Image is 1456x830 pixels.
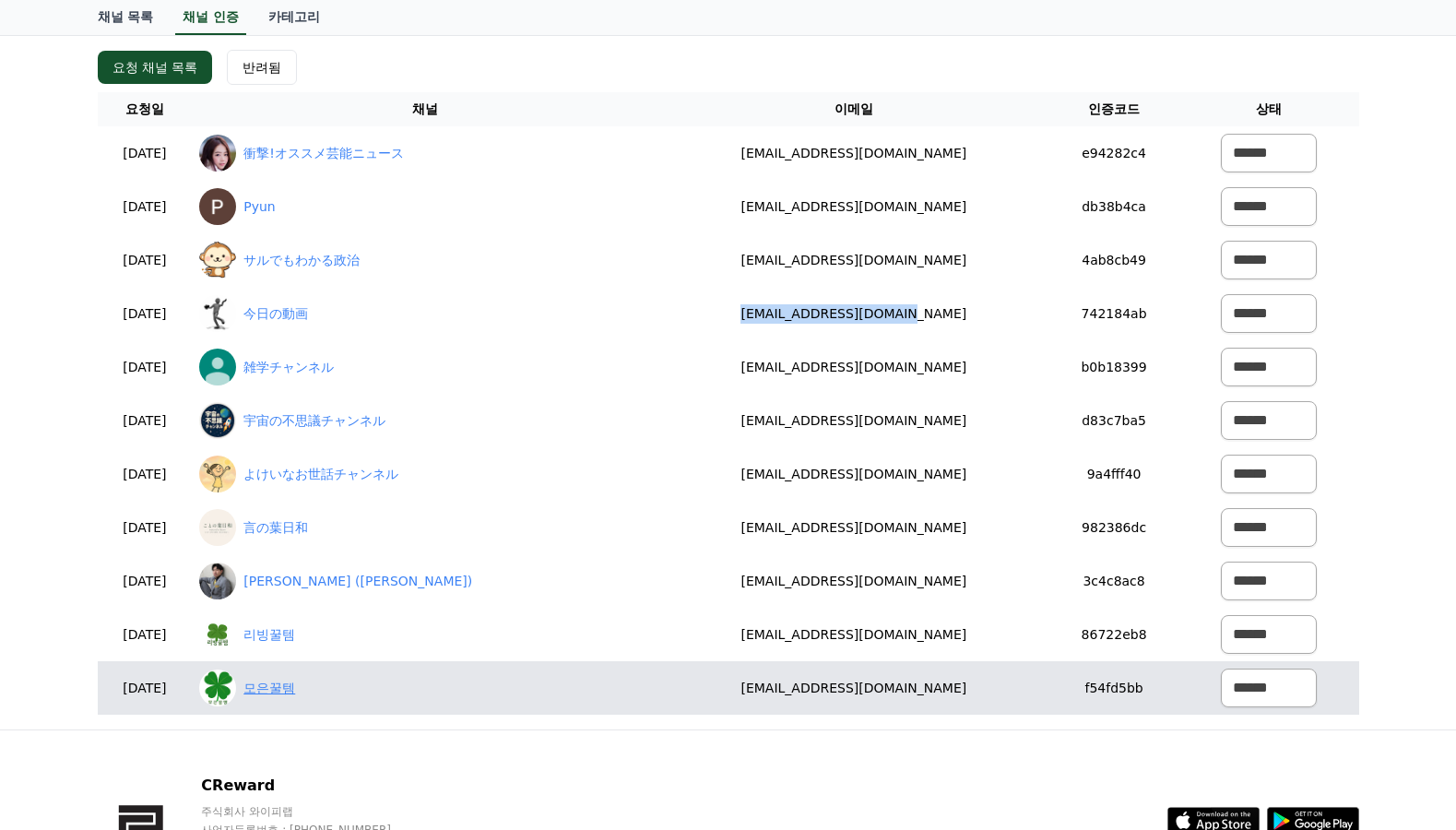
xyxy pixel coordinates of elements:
a: 言の葉日和 [243,518,308,538]
th: 인증코드 [1048,92,1178,126]
p: [DATE] [105,518,185,538]
a: [PERSON_NAME] ([PERSON_NAME]) [243,572,472,591]
a: Messages [122,585,238,631]
a: Settings [238,585,354,631]
img: 리빙꿀템 [199,616,236,653]
th: 요청일 [98,92,193,126]
img: 喜助 (Kisuke) [199,563,236,599]
th: 상태 [1179,92,1359,126]
th: 채널 [192,92,658,126]
button: 요청 채널 목록 [98,51,213,84]
td: f54fd5bb [1048,661,1178,715]
td: db38b4ca [1048,180,1178,233]
td: 4ab8cb49 [1048,233,1178,287]
a: 今日の動画 [243,304,308,324]
td: 9a4fff40 [1048,447,1178,501]
div: 요청 채널 목록 [112,58,198,77]
a: 모은꿀템 [243,679,295,698]
button: 반려됨 [227,50,297,85]
p: 주식회사 와이피랩 [201,804,525,819]
a: サルでもわかる政治 [243,251,360,270]
img: Pyun [199,188,236,225]
td: [EMAIL_ADDRESS][DOMAIN_NAME] [658,287,1048,340]
a: よけいなお世話チャンネル [243,465,398,484]
p: [DATE] [105,251,185,270]
p: [DATE] [105,625,185,645]
p: [DATE] [105,572,185,591]
p: [DATE] [105,679,185,698]
td: [EMAIL_ADDRESS][DOMAIN_NAME] [658,340,1048,394]
a: Home [6,585,122,631]
img: 言の葉日和 [199,509,236,546]
a: 衝撃!オススメ芸能ニュース [243,144,404,163]
td: [EMAIL_ADDRESS][DOMAIN_NAME] [658,608,1048,661]
span: Settings [273,612,318,627]
td: 86722eb8 [1048,608,1178,661]
p: CReward [201,775,525,797]
td: 742184ab [1048,287,1178,340]
p: [DATE] [105,197,185,217]
img: 衝撃!オススメ芸能ニュース [199,135,236,172]
p: [DATE] [105,358,185,377]
td: [EMAIL_ADDRESS][DOMAIN_NAME] [658,554,1048,608]
td: d83c7ba5 [1048,394,1178,447]
td: [EMAIL_ADDRESS][DOMAIN_NAME] [658,447,1048,501]
p: [DATE] [105,304,185,324]
th: 이메일 [658,92,1048,126]
img: 모은꿀템 [199,670,236,706]
td: 3c4c8ac8 [1048,554,1178,608]
a: 宇宙の不思議チャンネル [243,411,385,431]
a: Pyun [243,197,275,217]
td: [EMAIL_ADDRESS][DOMAIN_NAME] [658,661,1048,715]
a: 리빙꿀템 [243,625,295,645]
p: [DATE] [105,411,185,431]
img: 雑学チャンネル [199,349,236,385]
div: 반려됨 [243,58,281,77]
img: 宇宙の不思議チャンネル [199,402,236,439]
img: サルでもわかる政治 [199,242,236,279]
span: Messages [153,613,207,628]
td: [EMAIL_ADDRESS][DOMAIN_NAME] [658,126,1048,180]
td: [EMAIL_ADDRESS][DOMAIN_NAME] [658,180,1048,233]
td: [EMAIL_ADDRESS][DOMAIN_NAME] [658,394,1048,447]
p: [DATE] [105,465,185,484]
a: 雑学チャンネル [243,358,334,377]
span: Home [47,612,79,627]
img: 今日の動画 [199,295,236,332]
td: e94282c4 [1048,126,1178,180]
td: [EMAIL_ADDRESS][DOMAIN_NAME] [658,501,1048,554]
td: [EMAIL_ADDRESS][DOMAIN_NAME] [658,233,1048,287]
p: [DATE] [105,144,185,163]
td: b0b18399 [1048,340,1178,394]
td: 982386dc [1048,501,1178,554]
img: よけいなお世話チャンネル [199,456,236,492]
